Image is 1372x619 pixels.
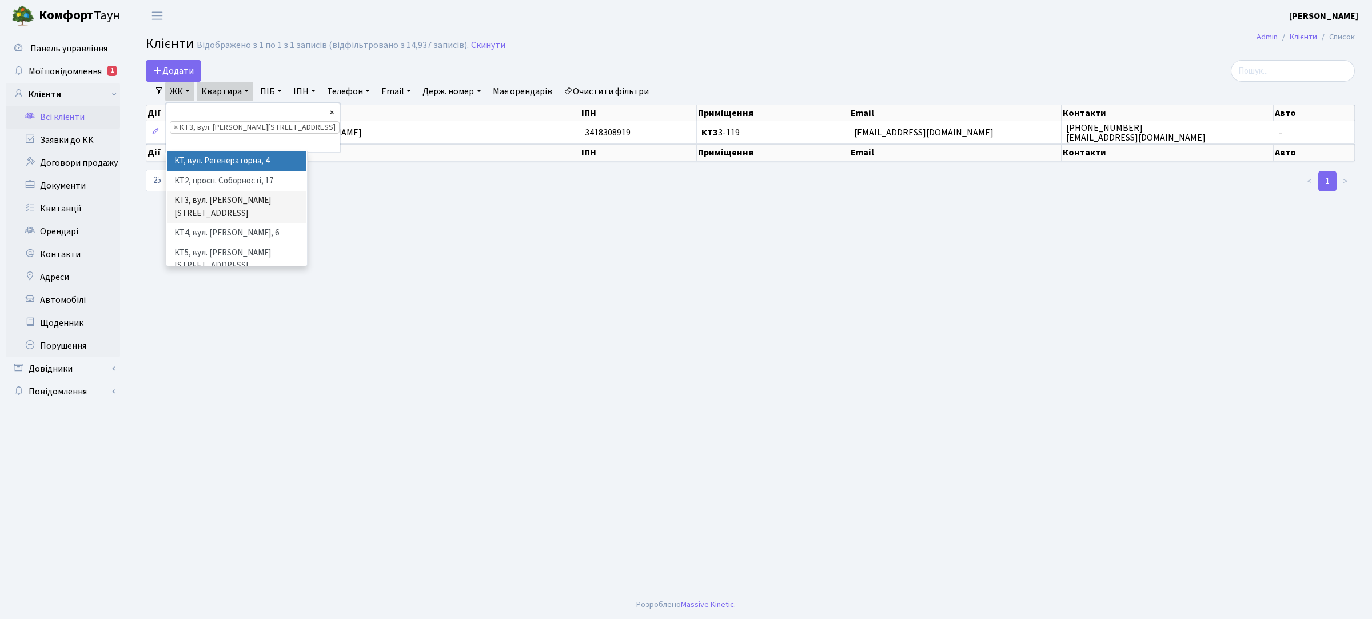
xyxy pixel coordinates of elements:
a: Держ. номер [418,82,485,101]
th: ПІБ [289,105,580,121]
a: Контакти [6,243,120,266]
a: [PERSON_NAME] [1289,9,1358,23]
th: Дії [146,144,220,161]
li: КТ5, вул. [PERSON_NAME][STREET_ADDRESS] [167,243,306,276]
li: КТ2, просп. Соборності, 17 [167,171,306,191]
a: Очистити фільтри [559,82,653,101]
th: Контакти [1062,144,1274,161]
th: Email [849,144,1062,161]
a: Адреси [6,266,120,289]
a: 1 [1318,171,1337,191]
span: Клієнти [146,34,194,54]
a: ІПН [289,82,320,101]
a: Щоденник [6,312,120,334]
a: ЖК [165,82,194,101]
a: Клієнти [1290,31,1317,43]
a: Автомобілі [6,289,120,312]
li: Список [1317,31,1355,43]
th: ІПН [580,105,697,121]
a: Телефон [322,82,374,101]
span: × [174,122,178,133]
a: Email [377,82,416,101]
a: Панель управління [6,37,120,60]
th: ІПН [580,144,697,161]
div: Розроблено . [636,598,736,611]
span: Мої повідомлення [29,65,102,78]
span: Таун [39,6,120,26]
a: Квитанції [6,197,120,220]
div: 1 [107,66,117,76]
b: Комфорт [39,6,94,25]
li: КТ3, вул. [PERSON_NAME][STREET_ADDRESS] [167,191,306,223]
b: КТ3 [701,126,718,139]
li: КТ, вул. Регенераторна, 4 [167,151,306,171]
li: КТ4, вул. [PERSON_NAME], 6 [167,223,306,243]
li: КТ3, вул. Березнева, 16 [170,121,340,134]
a: Клієнти [6,83,120,106]
a: Massive Kinetic [681,598,734,610]
a: Скинути [471,40,505,51]
span: 3418308919 [585,126,631,139]
th: Дії [146,105,220,121]
th: Приміщення [697,144,849,161]
th: Email [849,105,1062,121]
span: [EMAIL_ADDRESS][DOMAIN_NAME] [854,126,994,139]
th: Авто [1274,105,1355,121]
a: Має орендарів [488,82,557,101]
span: Додати [153,65,194,77]
select: записів на сторінці [146,170,179,191]
span: 3-119 [701,126,740,139]
a: Заявки до КК [6,129,120,151]
span: - [1279,126,1282,139]
th: Авто [1274,144,1355,161]
a: Довідники [6,357,120,380]
a: Всі клієнти [6,106,120,129]
a: Порушення [6,334,120,357]
span: Панель управління [30,42,107,55]
span: Видалити всі елементи [330,107,334,118]
th: ПІБ [289,144,580,161]
label: записів на сторінці [146,170,261,191]
a: Мої повідомлення1 [6,60,120,83]
th: Приміщення [697,105,849,121]
div: Відображено з 1 по 1 з 1 записів (відфільтровано з 14,937 записів). [197,40,469,51]
b: [PERSON_NAME] [1289,10,1358,22]
a: Договори продажу [6,151,120,174]
a: Квартира [197,82,253,101]
a: Додати [146,60,201,82]
nav: breadcrumb [1239,25,1372,49]
img: logo.png [11,5,34,27]
a: Повідомлення [6,380,120,403]
span: [PHONE_NUMBER] [EMAIL_ADDRESS][DOMAIN_NAME] [1066,122,1206,144]
a: Документи [6,174,120,197]
input: Пошук... [1231,60,1355,82]
a: Admin [1257,31,1278,43]
a: Орендарі [6,220,120,243]
th: Контакти [1062,105,1274,121]
a: ПІБ [256,82,286,101]
button: Переключити навігацію [143,6,171,25]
